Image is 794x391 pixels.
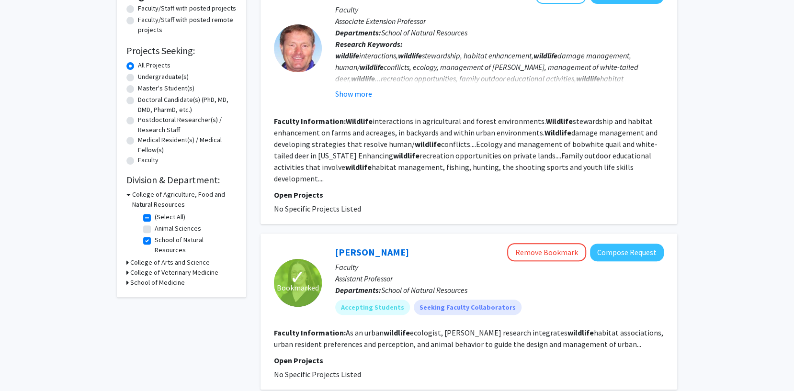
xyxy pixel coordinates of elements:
button: Compose Request to Christine Brodsky [590,244,664,261]
h3: School of Medicine [130,278,185,288]
h3: College of Arts and Science [130,257,210,268]
span: School of Natural Resources [381,28,467,37]
label: Faculty/Staff with posted projects [138,3,236,13]
label: (Select All) [155,212,185,222]
span: No Specific Projects Listed [274,204,361,213]
label: All Projects [138,60,170,70]
b: Faculty Information: [274,116,346,126]
b: Faculty Information: [274,328,346,337]
h3: College of Veterinary Medicine [130,268,218,278]
label: Animal Sciences [155,223,201,234]
fg-read-more: As an urban ecologist, [PERSON_NAME] research integrates habitat associations, urban resident pre... [274,328,663,349]
h2: Division & Department: [126,174,237,186]
label: Medical Resident(s) / Medical Fellow(s) [138,135,237,155]
label: Faculty [138,155,159,165]
p: Faculty [335,4,664,15]
b: Departments: [335,28,381,37]
a: [PERSON_NAME] [335,246,409,258]
b: wildlife [533,51,557,60]
b: wildlife [576,74,600,83]
b: wildlife [384,328,410,337]
span: ✓ [290,272,306,282]
b: Wildlife [546,116,573,126]
label: Faculty/Staff with posted remote projects [138,15,237,35]
b: Wildlife [544,128,571,137]
b: wildlife [398,51,422,60]
b: Research Keywords: [335,39,403,49]
p: Open Projects [274,189,664,201]
b: wildlife [393,151,420,160]
mat-chip: Accepting Students [335,300,410,315]
p: Associate Extension Professor [335,15,664,27]
span: Bookmarked [277,282,319,293]
p: Faculty [335,261,664,273]
button: Show more [335,88,372,100]
label: Postdoctoral Researcher(s) / Research Staff [138,115,237,135]
button: Remove Bookmark [507,243,586,261]
b: wildlife [345,162,372,172]
label: Master's Student(s) [138,83,194,93]
p: Open Projects [274,355,664,366]
b: wildlife [360,62,384,72]
b: wildlife [415,139,441,149]
b: wildlife [335,51,359,60]
b: wildlife [351,74,375,83]
label: Doctoral Candidate(s) (PhD, MD, DMD, PharmD, etc.) [138,95,237,115]
div: interactions, stewardship, habitat enhancement, damage management, human/ conflicts, ecology, man... [335,50,664,96]
p: Assistant Professor [335,273,664,284]
b: Wildlife [346,116,373,126]
b: wildlife [567,328,594,337]
b: Departments: [335,285,381,295]
span: School of Natural Resources [381,285,467,295]
iframe: Chat [7,348,41,384]
label: Undergraduate(s) [138,72,189,82]
fg-read-more: interactions in agricultural and forest environments. stewardship and habitat enhancement on farm... [274,116,658,183]
mat-chip: Seeking Faculty Collaborators [414,300,522,315]
span: No Specific Projects Listed [274,369,361,379]
h3: College of Agriculture, Food and Natural Resources [132,190,237,210]
h2: Projects Seeking: [126,45,237,56]
label: School of Natural Resources [155,235,234,255]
